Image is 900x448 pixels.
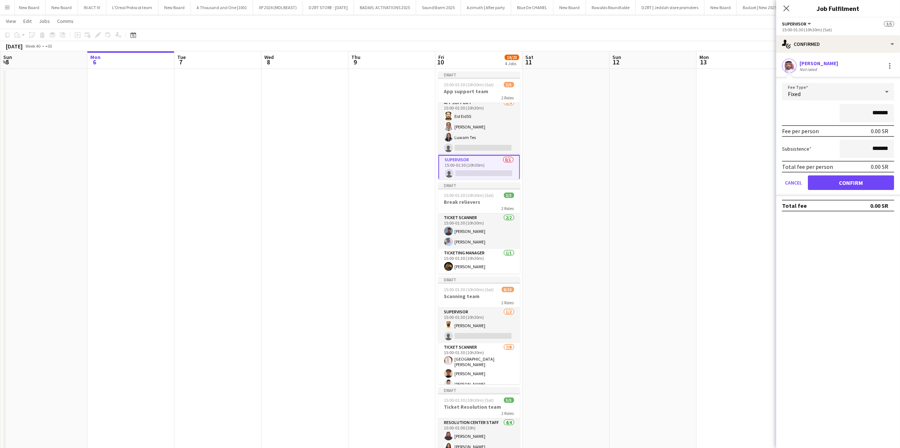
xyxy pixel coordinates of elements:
button: DZRT | Jeddah store promoters [636,0,704,15]
app-card-role: SUPERVISOR1/215:00-01:30 (10h30m)[PERSON_NAME] [438,308,520,343]
div: Confirmed [776,35,900,53]
span: Mon [90,54,100,60]
div: 0.00 SR [871,127,888,135]
span: 2 Roles [502,95,514,100]
h3: Scanning team [438,293,520,300]
app-card-role: App support3/415:00-01:30 (10h30m)Eid Eid55[PERSON_NAME]Luwam Tes [438,99,520,155]
span: Wed [264,54,274,60]
app-card-role: SUPERVISOR0/115:00-01:30 (10h30m) [438,155,520,181]
div: [PERSON_NAME] [800,60,838,67]
span: Edit [23,18,32,24]
button: DZRT STORE - [DATE] [303,0,354,15]
button: New Board [13,0,46,15]
div: [DATE] [6,43,23,50]
span: 5/5 [504,397,514,403]
button: New Board [704,0,737,15]
span: Week 40 [24,43,42,49]
a: View [3,16,19,26]
button: Rawabis Roundtable [586,0,636,15]
div: Draft [438,387,520,393]
button: BADAEL ACTIVATIONS 2025 [354,0,416,15]
app-card-role: Ticketing Manager1/115:00-01:30 (10h30m)[PERSON_NAME] [438,249,520,274]
div: Total fee per person [782,163,833,170]
span: Jobs [39,18,50,24]
span: 2 Roles [502,300,514,305]
span: 7 [176,58,186,66]
h3: Ticket Resolution team [438,404,520,410]
div: 4 Jobs [505,61,519,66]
span: 5 [2,58,12,66]
button: Confirm [808,175,894,190]
span: 15:00-01:30 (10h30m) (Sat) [444,287,494,292]
span: Sun [3,54,12,60]
h3: Job Fulfilment [776,4,900,13]
span: 15:00-01:30 (10h30m) (Sat) [444,193,494,198]
div: Not rated [800,67,818,72]
span: 3/5 [504,82,514,87]
div: +03 [45,43,52,49]
span: Tue [177,54,186,60]
button: L'Oreal Protocol team [106,0,158,15]
button: Badael | New 2025 [737,0,783,15]
button: XP 2024 (MDLBEAST) [253,0,303,15]
span: Mon [699,54,709,60]
span: 13 [698,58,709,66]
button: Azimuth | After party [461,0,511,15]
span: 19/23 [505,55,519,60]
span: View [6,18,16,24]
div: 0.00 SR [870,202,888,209]
button: IN ACT IV [78,0,106,15]
h3: Break relievers [438,199,520,205]
app-card-role: Ticket Scanner7/815:00-01:30 (10h30m)[GEOGRAPHIC_DATA][PERSON_NAME][PERSON_NAME][PERSON_NAME] [438,343,520,444]
span: 6 [89,58,100,66]
span: 8 [263,58,274,66]
button: New Board [46,0,78,15]
span: 3/5 [884,21,894,27]
span: Sun [612,54,621,60]
a: Jobs [36,16,53,26]
app-job-card: Draft15:00-01:30 (10h30m) (Sat)3/5App support team2 RolesApp support3/415:00-01:30 (10h30m)Eid Ei... [438,72,520,179]
span: Fixed [788,90,801,98]
span: 8/10 [502,287,514,292]
div: Total fee [782,202,807,209]
span: 12 [611,58,621,66]
button: Cancel [782,175,805,190]
div: Fee per person [782,127,819,135]
span: 2 Roles [502,206,514,211]
a: Edit [20,16,35,26]
span: 15:00-01:30 (10h30m) (Sat) [444,82,494,87]
span: Fri [438,54,444,60]
label: Subsistence [782,146,812,152]
button: New Board [553,0,586,15]
div: Draft [438,277,520,282]
div: Draft [438,72,520,78]
h3: App support team [438,88,520,95]
app-job-card: Draft15:00-01:30 (10h30m) (Sat)3/3Break relievers2 RolesTicket Scanner2/215:00-01:30 (10h30m)[PER... [438,182,520,274]
app-card-role: Ticket Scanner2/215:00-01:30 (10h30m)[PERSON_NAME][PERSON_NAME] [438,214,520,249]
button: SUPERVISOR [782,21,812,27]
button: A Thousand and One |1001 [191,0,253,15]
span: Sat [525,54,533,60]
span: 3/3 [504,193,514,198]
div: 0.00 SR [871,163,888,170]
button: SoundStorm 2025 [416,0,461,15]
button: Blue De CHANEL [511,0,553,15]
app-job-card: Draft15:00-01:30 (10h30m) (Sat)8/10Scanning team2 RolesSUPERVISOR1/215:00-01:30 (10h30m)[PERSON_N... [438,277,520,384]
span: 10 [437,58,444,66]
a: Comms [54,16,76,26]
span: SUPERVISOR [782,21,806,27]
div: 15:00-01:30 (10h30m) (Sat) [782,27,894,32]
span: Thu [351,54,360,60]
button: New Board [158,0,191,15]
span: 9 [350,58,360,66]
div: Draft [438,182,520,188]
span: 15:00-01:30 (10h30m) (Sat) [444,397,494,403]
span: 2 Roles [502,411,514,416]
span: Comms [57,18,74,24]
span: 11 [524,58,533,66]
